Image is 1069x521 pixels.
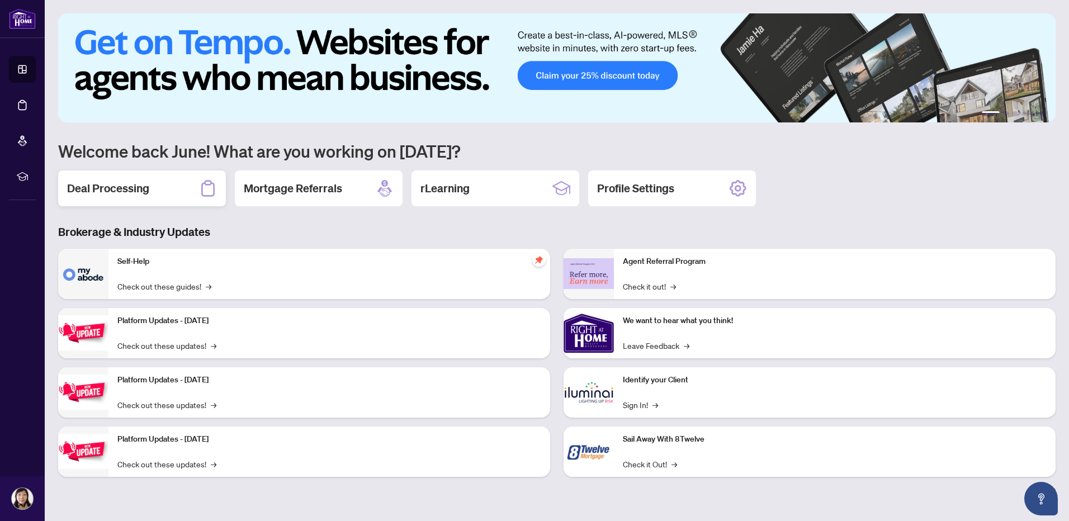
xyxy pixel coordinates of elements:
[652,399,658,411] span: →
[623,255,1047,268] p: Agent Referral Program
[117,280,211,292] a: Check out these guides!→
[623,399,658,411] a: Sign In!→
[244,181,342,196] h2: Mortgage Referrals
[211,458,216,470] span: →
[117,339,216,352] a: Check out these updates!→
[564,367,614,418] img: Identify your Client
[1004,111,1009,116] button: 2
[58,375,108,410] img: Platform Updates - July 8, 2025
[58,140,1056,162] h1: Welcome back June! What are you working on [DATE]?
[58,13,1056,122] img: Slide 0
[564,258,614,289] img: Agent Referral Program
[420,181,470,196] h2: rLearning
[1031,111,1035,116] button: 5
[117,255,541,268] p: Self-Help
[623,374,1047,386] p: Identify your Client
[684,339,689,352] span: →
[623,458,677,470] a: Check it Out!→
[206,280,211,292] span: →
[1022,111,1027,116] button: 4
[623,433,1047,446] p: Sail Away With 8Twelve
[982,111,1000,116] button: 1
[532,253,546,267] span: pushpin
[564,427,614,477] img: Sail Away With 8Twelve
[58,224,1056,240] h3: Brokerage & Industry Updates
[1013,111,1018,116] button: 3
[670,280,676,292] span: →
[117,374,541,386] p: Platform Updates - [DATE]
[623,280,676,292] a: Check it out!→
[58,249,108,299] img: Self-Help
[597,181,674,196] h2: Profile Settings
[671,458,677,470] span: →
[211,399,216,411] span: →
[211,339,216,352] span: →
[1040,111,1044,116] button: 6
[117,458,216,470] a: Check out these updates!→
[623,315,1047,327] p: We want to hear what you think!
[12,488,33,509] img: Profile Icon
[58,434,108,469] img: Platform Updates - June 23, 2025
[58,315,108,351] img: Platform Updates - July 21, 2025
[564,308,614,358] img: We want to hear what you think!
[67,181,149,196] h2: Deal Processing
[117,315,541,327] p: Platform Updates - [DATE]
[117,433,541,446] p: Platform Updates - [DATE]
[623,339,689,352] a: Leave Feedback→
[9,8,36,29] img: logo
[117,399,216,411] a: Check out these updates!→
[1024,482,1058,515] button: Open asap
